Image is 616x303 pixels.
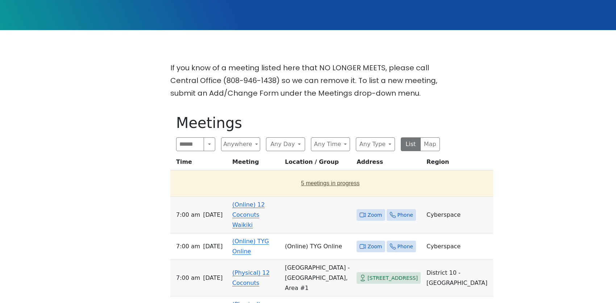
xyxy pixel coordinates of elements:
span: Phone [398,242,413,251]
th: Region [424,157,493,170]
span: 7:00 AM [176,241,200,252]
button: Map [420,137,440,151]
span: Zoom [367,211,382,220]
input: Search [176,137,204,151]
span: [DATE] [203,210,222,220]
p: If you know of a meeting listed here that NO LONGER MEETS, please call Central Office (808-946-14... [170,62,446,100]
span: Zoom [367,242,382,251]
a: (Physical) 12 Coconuts [232,269,270,286]
button: 5 meetings in progress [173,173,487,194]
a: (Online) 12 Coconuts Waikiki [232,201,265,228]
button: Anywhere [221,137,260,151]
button: Any Type [356,137,395,151]
button: Any Time [311,137,350,151]
th: Location / Group [282,157,354,170]
span: [DATE] [203,273,222,283]
td: (Online) TYG Online [282,233,354,260]
td: Cyberspace [424,197,493,233]
th: Address [354,157,424,170]
td: Cyberspace [424,233,493,260]
h1: Meetings [176,114,440,132]
button: List [401,137,421,151]
span: [STREET_ADDRESS] [367,274,418,283]
button: Search [204,137,215,151]
th: Time [170,157,229,170]
button: Any Day [266,137,305,151]
td: District 10 - [GEOGRAPHIC_DATA] [424,260,493,296]
span: 7:00 AM [176,210,200,220]
span: 7:00 AM [176,273,200,283]
span: [DATE] [203,241,222,252]
th: Meeting [229,157,282,170]
span: Phone [398,211,413,220]
a: (Online) TYG Online [232,238,269,255]
td: [GEOGRAPHIC_DATA] - [GEOGRAPHIC_DATA], Area #1 [282,260,354,296]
